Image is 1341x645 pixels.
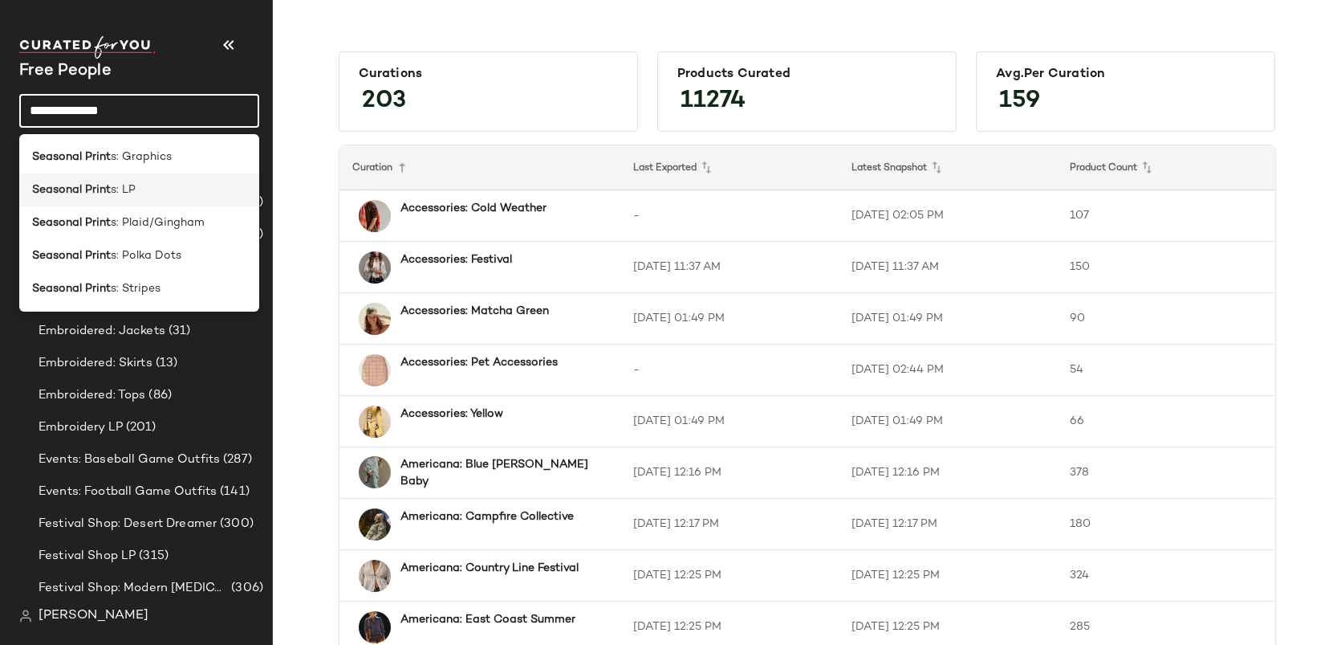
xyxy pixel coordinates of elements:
b: Seasonal Print [32,280,111,297]
span: s: LP [111,182,136,198]
span: s: Graphics [111,149,172,165]
span: Current Company Name [19,63,112,80]
th: Last Exported [620,145,839,190]
td: [DATE] 11:37 AM [620,242,839,293]
img: cfy_white_logo.C9jOOHJF.svg [19,36,156,59]
div: Curations [359,67,618,82]
span: (86) [145,386,172,405]
span: Embroidered: Tops [39,386,145,405]
td: [DATE] 01:49 PM [620,396,839,447]
td: [DATE] 11:37 AM [839,242,1057,293]
td: 180 [1057,499,1275,550]
img: 93911964_010_0 [359,560,391,592]
td: [DATE] 12:17 PM [839,499,1057,550]
td: [DATE] 12:17 PM [620,499,839,550]
td: 107 [1057,190,1275,242]
b: Americana: Campfire Collective [400,508,574,525]
span: (141) [217,483,250,501]
td: - [620,345,839,396]
b: Accessories: Cold Weather [400,200,547,217]
span: Embroidery LP [39,418,123,437]
span: (201) [123,418,156,437]
span: Embroidered: Jackets [39,322,165,341]
span: Events: Baseball Game Outfits [39,451,220,469]
b: Accessories: Pet Accessories [400,354,558,371]
span: s: Polka Dots [111,247,181,264]
td: [DATE] 02:44 PM [839,345,1057,396]
img: 102430923_048_0 [359,251,391,284]
td: 150 [1057,242,1275,293]
span: 159 [983,72,1056,130]
img: 94919339_072_0 [359,406,391,438]
img: 101582724_000_d [359,200,391,232]
img: svg%3e [19,610,32,623]
td: [DATE] 02:05 PM [839,190,1057,242]
img: 95815080_004_b [359,354,391,386]
span: Festival Shop LP [39,547,136,565]
b: Americana: Country Line Festival [400,560,579,577]
td: [DATE] 12:16 PM [620,447,839,499]
td: - [620,190,839,242]
b: Seasonal Print [32,149,111,165]
td: [DATE] 01:49 PM [620,293,839,345]
td: 378 [1057,447,1275,499]
span: s: Plaid/Gingham [111,214,205,231]
span: (300) [217,515,254,533]
td: [DATE] 12:25 PM [620,550,839,602]
b: Seasonal Print [32,247,111,264]
td: 54 [1057,345,1275,396]
img: 101180578_092_f [359,456,391,488]
span: (287) [220,451,252,469]
b: Americana: Blue [PERSON_NAME] Baby [400,456,591,490]
span: (315) [136,547,169,565]
img: 92425776_042_0 [359,611,391,643]
b: Accessories: Matcha Green [400,303,549,320]
div: Products Curated [677,67,937,82]
th: Curation [339,145,620,190]
span: Events: Football Game Outfits [39,483,217,501]
td: [DATE] 01:49 PM [839,293,1057,345]
span: Embroidered: Skirts [39,354,152,373]
span: (13) [152,354,178,373]
b: Americana: East Coast Summer [400,611,575,628]
th: Latest Snapshot [839,145,1057,190]
td: 66 [1057,396,1275,447]
td: 90 [1057,293,1275,345]
td: [DATE] 01:49 PM [839,396,1057,447]
td: [DATE] 12:16 PM [839,447,1057,499]
span: [PERSON_NAME] [39,606,148,626]
td: [DATE] 12:25 PM [839,550,1057,602]
td: 324 [1057,550,1275,602]
span: (306) [228,579,263,598]
span: 11274 [664,72,762,130]
span: s: Stripes [111,280,161,297]
span: 203 [346,72,422,130]
span: Festival Shop: Desert Dreamer [39,515,217,533]
th: Product Count [1057,145,1275,190]
b: Accessories: Festival [400,251,512,268]
span: (31) [165,322,191,341]
b: Accessories: Yellow [400,406,503,423]
b: Seasonal Print [32,214,111,231]
img: 100714385_237_0 [359,508,391,541]
img: 99064768_031_a [359,303,391,335]
span: Festival Shop: Modern [MEDICAL_DATA] [39,579,228,598]
div: Avg.per Curation [996,67,1255,82]
b: Seasonal Print [32,182,111,198]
